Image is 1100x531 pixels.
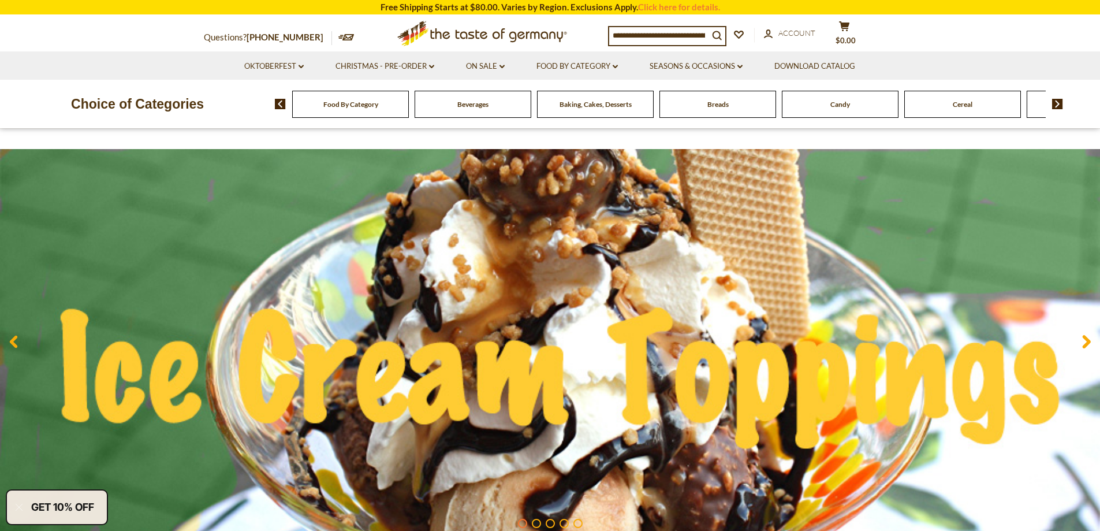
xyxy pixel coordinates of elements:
[536,60,618,73] a: Food By Category
[335,60,434,73] a: Christmas - PRE-ORDER
[244,60,304,73] a: Oktoberfest
[1052,99,1063,109] img: next arrow
[247,32,323,42] a: [PHONE_NUMBER]
[466,60,505,73] a: On Sale
[457,100,489,109] a: Beverages
[707,100,729,109] a: Breads
[778,28,815,38] span: Account
[650,60,743,73] a: Seasons & Occasions
[204,30,332,45] p: Questions?
[953,100,972,109] a: Cereal
[774,60,855,73] a: Download Catalog
[830,100,850,109] a: Candy
[836,36,856,45] span: $0.00
[764,27,815,40] a: Account
[827,21,862,50] button: $0.00
[638,2,720,12] a: Click here for details.
[560,100,632,109] a: Baking, Cakes, Desserts
[323,100,378,109] a: Food By Category
[275,99,286,109] img: previous arrow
